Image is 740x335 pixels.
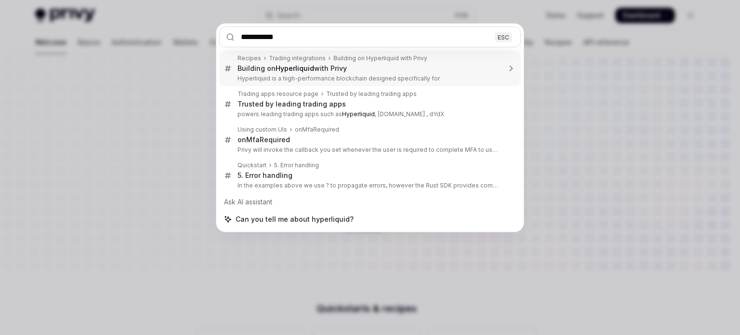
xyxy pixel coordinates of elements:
p: In the examples above we use ? to propagate errors, however the Rust SDK provides comprehensive erro [238,182,501,189]
div: 5. Error handling [274,161,319,169]
div: Quickstart [238,161,266,169]
b: Hyperliquid [342,110,375,118]
div: onMfaRequired [238,135,290,144]
div: Using custom UIs [238,126,287,134]
span: Can you tell me about hyperliquid? [236,214,354,224]
p: Privy will invoke the callback you set whenever the user is required to complete MFA to use the emb [238,146,501,154]
div: ESC [495,32,512,42]
div: Building on with Privy [238,64,347,73]
p: powers leading trading apps such as , [DOMAIN_NAME] , dYdX [238,110,501,118]
div: onMfaRequired [295,126,339,134]
p: Hyperliquid is a high-performance blockchain designed specifically for [238,75,501,82]
div: Building on Hyperliquid with Privy [333,54,427,62]
div: Ask AI assistant [219,193,521,211]
b: Hyperliquid [276,64,314,72]
div: Trusted by leading trading apps [326,90,417,98]
div: Trading integrations [269,54,326,62]
div: 5. Error handling [238,171,292,180]
div: Trading apps resource page [238,90,318,98]
div: Recipes [238,54,261,62]
div: Trusted by leading trading apps [238,100,346,108]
